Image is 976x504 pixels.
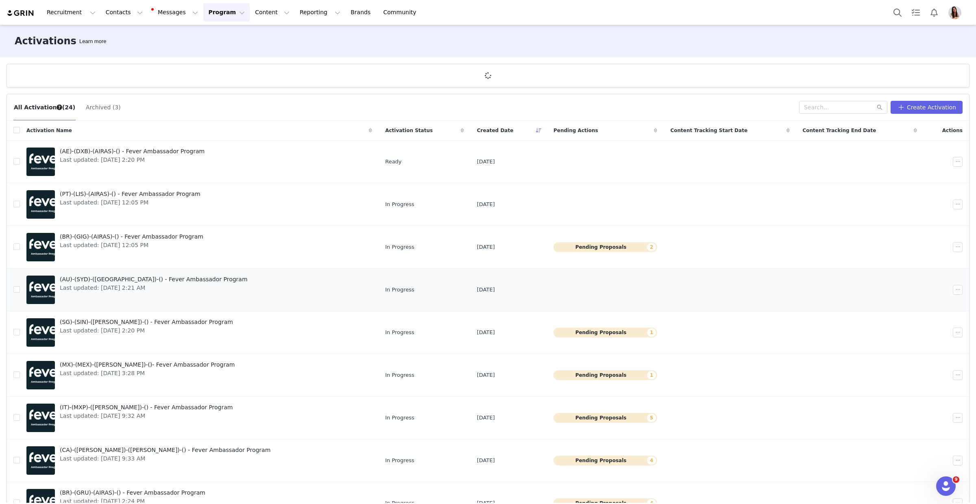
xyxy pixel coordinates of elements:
a: (BR)-(GIG)-(AIRAS)-() - Fever Ambassador ProgramLast updated: [DATE] 12:05 PM [26,231,372,263]
button: Pending Proposals4 [553,456,658,465]
span: Content Tracking End Date [803,127,876,134]
span: [DATE] [477,286,495,294]
span: In Progress [385,371,414,379]
span: (IT)-(MXP)-([PERSON_NAME])-() - Fever Ambassador Program [60,403,233,412]
button: Contacts [101,3,148,22]
span: Last updated: [DATE] 2:20 PM [60,156,205,164]
button: Program [203,3,250,22]
span: (AU)-(SYD)-([GEOGRAPHIC_DATA])-() - Fever Ambassador Program [60,275,248,284]
button: Pending Proposals2 [553,242,658,252]
iframe: Intercom live chat [936,476,956,496]
a: (AU)-(SYD)-([GEOGRAPHIC_DATA])-() - Fever Ambassador ProgramLast updated: [DATE] 2:21 AM [26,274,372,306]
div: Tooltip anchor [78,37,108,46]
span: [DATE] [477,456,495,465]
i: icon: search [877,104,882,110]
span: (AE)-(DXB)-(AIRAS)-() - Fever Ambassador Program [60,147,205,156]
span: Last updated: [DATE] 9:32 AM [60,412,233,420]
span: Last updated: [DATE] 12:05 PM [60,198,200,207]
a: (PT)-(LIS)-(AIRAS)-() - Fever Ambassador ProgramLast updated: [DATE] 12:05 PM [26,188,372,221]
span: Last updated: [DATE] 3:28 PM [60,369,235,378]
button: Search [889,3,906,22]
span: [DATE] [477,243,495,251]
button: Create Activation [891,101,963,114]
span: Activation Status [385,127,433,134]
button: Messages [148,3,203,22]
a: Tasks [907,3,925,22]
div: Actions [924,122,969,139]
span: [DATE] [477,371,495,379]
span: Last updated: [DATE] 2:21 AM [60,284,248,292]
button: Pending Proposals1 [553,370,658,380]
span: Pending Actions [553,127,598,134]
button: Recruitment [42,3,100,22]
button: Content [250,3,294,22]
span: In Progress [385,243,414,251]
a: (MX)-(MEX)-([PERSON_NAME])-()- Fever Ambassador ProgramLast updated: [DATE] 3:28 PM [26,359,372,391]
span: 9 [953,476,959,483]
a: (IT)-(MXP)-([PERSON_NAME])-() - Fever Ambassador ProgramLast updated: [DATE] 9:32 AM [26,402,372,434]
span: Last updated: [DATE] 12:05 PM [60,241,203,250]
span: (PT)-(LIS)-(AIRAS)-() - Fever Ambassador Program [60,190,200,198]
button: Archived (3) [85,101,121,114]
div: Tooltip anchor [56,104,63,111]
span: [DATE] [477,414,495,422]
button: Reporting [295,3,345,22]
span: (SG)-(SIN)-([PERSON_NAME])-() - Fever Ambassador Program [60,318,233,326]
img: a5b819e6-6e44-45d8-8023-5ae97fb803db.jpg [948,6,961,19]
span: Created Date [477,127,514,134]
span: Last updated: [DATE] 2:20 PM [60,326,233,335]
span: (MX)-(MEX)-([PERSON_NAME])-()- Fever Ambassador Program [60,361,235,369]
a: (AE)-(DXB)-(AIRAS)-() - Fever Ambassador ProgramLast updated: [DATE] 2:20 PM [26,146,372,178]
span: (BR)-(GRU)-(AIRAS)-() - Fever Ambassador Program [60,489,205,497]
span: [DATE] [477,328,495,337]
input: Search... [799,101,887,114]
span: (CA)-([PERSON_NAME])-([PERSON_NAME])-() - Fever Ambassador Program [60,446,270,454]
a: (SG)-(SIN)-([PERSON_NAME])-() - Fever Ambassador ProgramLast updated: [DATE] 2:20 PM [26,316,372,349]
span: [DATE] [477,200,495,209]
button: Pending Proposals1 [553,328,658,337]
button: Profile [943,6,969,19]
a: Brands [346,3,378,22]
h3: Activations [15,34,76,48]
span: Activation Name [26,127,72,134]
button: Pending Proposals5 [553,413,658,423]
span: In Progress [385,286,414,294]
span: In Progress [385,414,414,422]
span: In Progress [385,200,414,209]
span: [DATE] [477,158,495,166]
a: (CA)-([PERSON_NAME])-([PERSON_NAME])-() - Fever Ambassador ProgramLast updated: [DATE] 9:33 AM [26,444,372,477]
button: Notifications [925,3,943,22]
span: Last updated: [DATE] 9:33 AM [60,454,270,463]
span: In Progress [385,328,414,337]
span: In Progress [385,456,414,465]
span: Ready [385,158,401,166]
span: Content Tracking Start Date [670,127,747,134]
span: (BR)-(GIG)-(AIRAS)-() - Fever Ambassador Program [60,232,203,241]
button: All Activations (24) [13,101,76,114]
img: grin logo [7,9,35,17]
a: Community [379,3,425,22]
